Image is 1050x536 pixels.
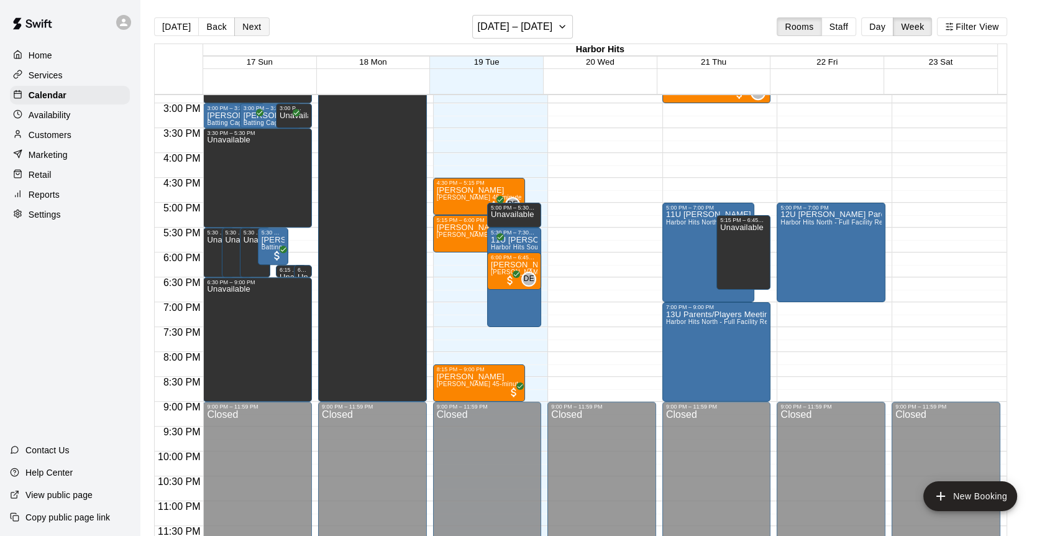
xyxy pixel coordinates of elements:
[433,178,525,215] div: 4:30 PM – 5:15 PM: Sam Farrens
[861,17,893,36] button: Day
[666,318,779,325] span: Harbor Hits North - Full Facility Rental
[160,327,204,338] span: 7:30 PM
[437,381,601,387] span: [PERSON_NAME] 45-minute private pitching instruction
[491,254,537,261] div: 6:00 PM – 6:45 PM
[929,57,953,67] button: 23 Sat
[780,205,882,211] div: 5:00 PM – 7:00 PM
[524,273,534,285] span: DE
[551,404,652,410] div: 9:00 PM – 11:59 PM
[488,200,500,212] span: All customers have paid
[666,304,767,310] div: 7:00 PM – 9:00 PM
[160,153,204,164] span: 4:00 PM
[271,249,283,262] span: All customers have paid
[240,103,301,128] div: 3:00 PM – 3:30 PM: Garrett Robson
[662,203,754,302] div: 5:00 PM – 7:00 PM: 11U Newton Players/Parents Meeting
[821,17,857,36] button: Staff
[226,229,249,236] div: 5:30 PM – 6:30 PM
[160,352,204,363] span: 8:00 PM
[160,252,204,263] span: 6:00 PM
[276,103,312,128] div: 3:00 PM – 3:30 PM: Unavailable
[816,57,838,67] button: 22 Fri
[10,165,130,184] div: Retail
[505,197,520,212] div: Davis Engel
[10,185,130,204] a: Reports
[510,197,520,212] span: Davis Engel
[276,265,306,277] div: 6:15 PM – 6:30 PM: Unavailable
[262,244,475,251] span: Batting Cage + FASTPITCH SOFTBALL Pitching Machine (Manual feed)
[322,404,423,410] div: 9:00 PM – 11:59 PM
[474,57,500,67] button: 19 Tue
[487,252,541,290] div: 6:00 PM – 6:45 PM: Charlie Cook
[487,228,541,327] div: 5:30 PM – 7:30 PM: 11U Newton
[207,119,381,126] span: Batting Cage + BASEBALL Pitching Machine (Manual feed)
[359,57,386,67] button: 18 Mon
[247,57,273,67] span: 17 Sun
[662,302,771,402] div: 7:00 PM – 9:00 PM: 13U Parents/Players Meeting
[10,146,130,164] a: Marketing
[203,44,997,56] div: Harbor Hits
[25,511,110,524] p: Copy public page link
[234,17,269,36] button: Next
[262,229,285,236] div: 5:30 PM – 6:15 PM
[29,188,60,201] p: Reports
[29,129,71,141] p: Customers
[29,169,52,181] p: Retail
[160,427,204,437] span: 9:30 PM
[203,103,265,128] div: 3:00 PM – 3:30 PM: Jake Peirce
[280,105,308,111] div: 3:00 PM – 3:30 PM
[203,128,312,228] div: 3:30 PM – 5:30 PM: Unavailable
[666,404,767,410] div: 9:00 PM – 11:59 PM
[203,228,234,277] div: 5:30 PM – 6:30 PM: Unavailable
[666,205,751,211] div: 5:00 PM – 7:00 PM
[160,277,204,288] span: 6:30 PM
[777,203,885,302] div: 5:00 PM – 7:00 PM: 12U FP SanInocencio Parent/Player Meeting
[433,215,525,252] div: 5:15 PM – 6:00 PM: Cameron Hoffman
[507,198,518,211] span: DE
[160,128,204,139] span: 3:30 PM
[10,106,130,124] a: Availability
[298,267,308,273] div: 6:15 PM – 6:30 PM
[280,267,303,273] div: 6:15 PM – 6:30 PM
[923,481,1017,511] button: add
[207,105,261,111] div: 3:00 PM – 3:30 PM
[433,364,525,402] div: 8:15 PM – 9:00 PM: Davis Engel 45-minute private pitching instruction
[10,86,130,104] a: Calendar
[720,217,767,223] div: 5:15 PM – 6:45 PM
[472,15,573,39] button: [DATE] – [DATE]
[666,219,779,226] span: Harbor Hits North - Full Facility Rental
[29,149,68,161] p: Marketing
[437,194,601,201] span: [PERSON_NAME] 45-minute private pitching instruction
[240,228,270,277] div: 5:30 PM – 6:30 PM: Unavailable
[29,208,61,221] p: Settings
[780,404,882,410] div: 9:00 PM – 11:59 PM
[155,501,203,512] span: 11:00 PM
[777,17,821,36] button: Rooms
[508,386,520,399] span: All customers have paid
[491,269,655,275] span: [PERSON_NAME] 45-minute private pitching instruction
[244,119,418,126] span: Batting Cage + BASEBALL Pitching Machine (Manual feed)
[895,404,997,410] div: 9:00 PM – 11:59 PM
[937,17,1007,36] button: Filter View
[10,66,130,85] a: Services
[154,17,199,36] button: [DATE]
[586,57,614,67] button: 20 Wed
[526,272,536,287] span: Davis Engel
[437,231,601,238] span: [PERSON_NAME] 45-minute private pitching instruction
[780,219,893,226] span: Harbor Hits North - Full Facility Rental
[29,49,52,62] p: Home
[160,228,204,238] span: 5:30 PM
[491,205,537,211] div: 5:00 PM – 5:30 PM
[10,46,130,65] a: Home
[10,126,130,144] a: Customers
[29,109,71,121] p: Availability
[160,203,204,213] span: 5:00 PM
[491,244,605,251] span: Harbor Hits South - Full Facility Rental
